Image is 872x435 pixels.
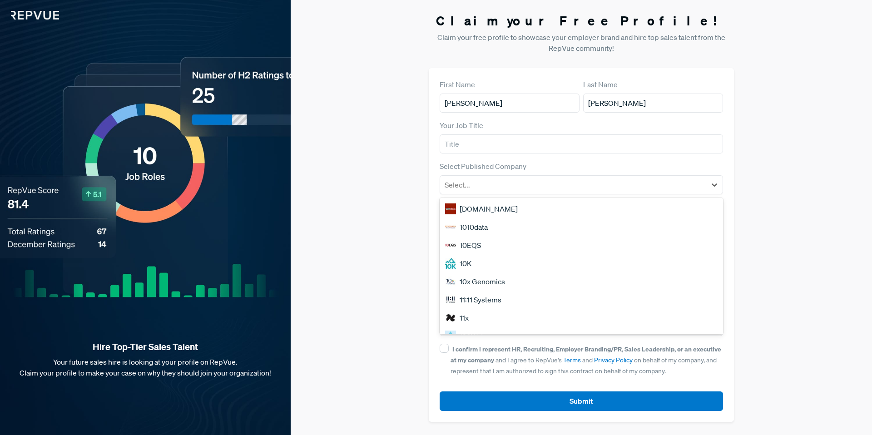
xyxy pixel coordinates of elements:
img: 10EQS [445,240,456,251]
label: Select Published Company [440,161,526,172]
strong: Hire Top-Tier Sales Talent [15,341,276,353]
img: 1010data [445,222,456,232]
h3: Claim your Free Profile! [429,13,734,29]
button: Submit [440,391,723,411]
div: 10EQS [440,236,723,254]
label: Last Name [583,79,618,90]
div: 11x [440,309,723,327]
strong: I confirm I represent HR, Recruiting, Employer Branding/PR, Sales Leadership, or an executive at ... [451,345,721,364]
div: [DOMAIN_NAME] [440,200,723,218]
span: and I agree to RepVue’s and on behalf of my company, and represent that I am authorized to sign t... [451,345,721,375]
img: 120Water [445,331,456,341]
img: 11:11 Systems [445,294,456,305]
label: Your Job Title [440,120,483,131]
label: First Name [440,79,475,90]
a: Terms [563,356,581,364]
div: 11:11 Systems [440,291,723,309]
input: First Name [440,94,580,113]
img: 1000Bulbs.com [445,203,456,214]
p: Claim your free profile to showcase your employer brand and hire top sales talent from the RepVue... [429,32,734,54]
div: 1010data [440,218,723,236]
a: Privacy Policy [594,356,633,364]
p: Your future sales hire is looking at your profile on RepVue. Claim your profile to make your case... [15,356,276,378]
img: 10K [445,258,456,269]
img: 10x Genomics [445,276,456,287]
div: 120Water [440,327,723,345]
div: 10x Genomics [440,272,723,291]
input: Title [440,134,723,153]
img: 11x [445,312,456,323]
input: Last Name [583,94,723,113]
div: 10K [440,254,723,272]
